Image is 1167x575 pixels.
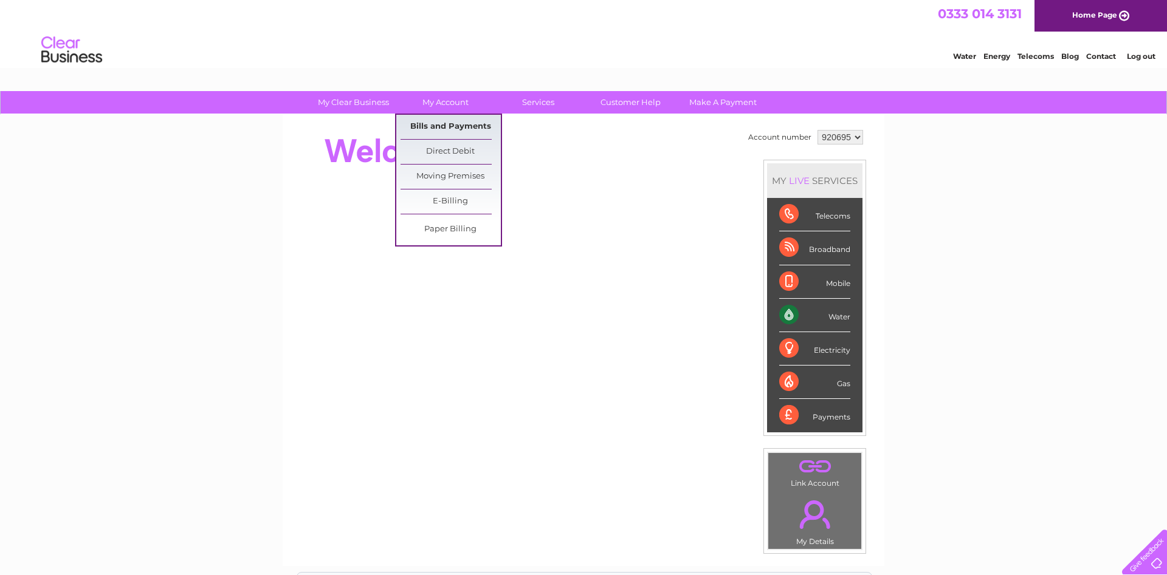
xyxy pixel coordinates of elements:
[745,127,814,148] td: Account number
[1061,52,1079,61] a: Blog
[303,91,404,114] a: My Clear Business
[938,6,1022,21] a: 0333 014 3131
[396,91,496,114] a: My Account
[779,198,850,231] div: Telecoms
[779,366,850,399] div: Gas
[953,52,976,61] a: Water
[488,91,588,114] a: Services
[1127,52,1155,61] a: Log out
[787,175,812,186] div: LIVE
[401,189,501,214] a: E-Billing
[673,91,773,114] a: Make A Payment
[768,452,862,491] td: Link Account
[767,163,862,198] div: MY SERVICES
[771,493,858,536] a: .
[401,217,501,242] a: Paper Billing
[779,265,850,299] div: Mobile
[41,32,103,69] img: logo.png
[297,7,872,59] div: Clear Business is a trading name of Verastar Limited (registered in [GEOGRAPHIC_DATA] No. 3667643...
[983,52,1010,61] a: Energy
[779,399,850,432] div: Payments
[779,231,850,265] div: Broadband
[1017,52,1054,61] a: Telecoms
[1086,52,1116,61] a: Contact
[580,91,681,114] a: Customer Help
[779,299,850,332] div: Water
[401,165,501,189] a: Moving Premises
[768,490,862,549] td: My Details
[401,140,501,164] a: Direct Debit
[771,456,858,477] a: .
[779,332,850,366] div: Electricity
[401,115,501,139] a: Bills and Payments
